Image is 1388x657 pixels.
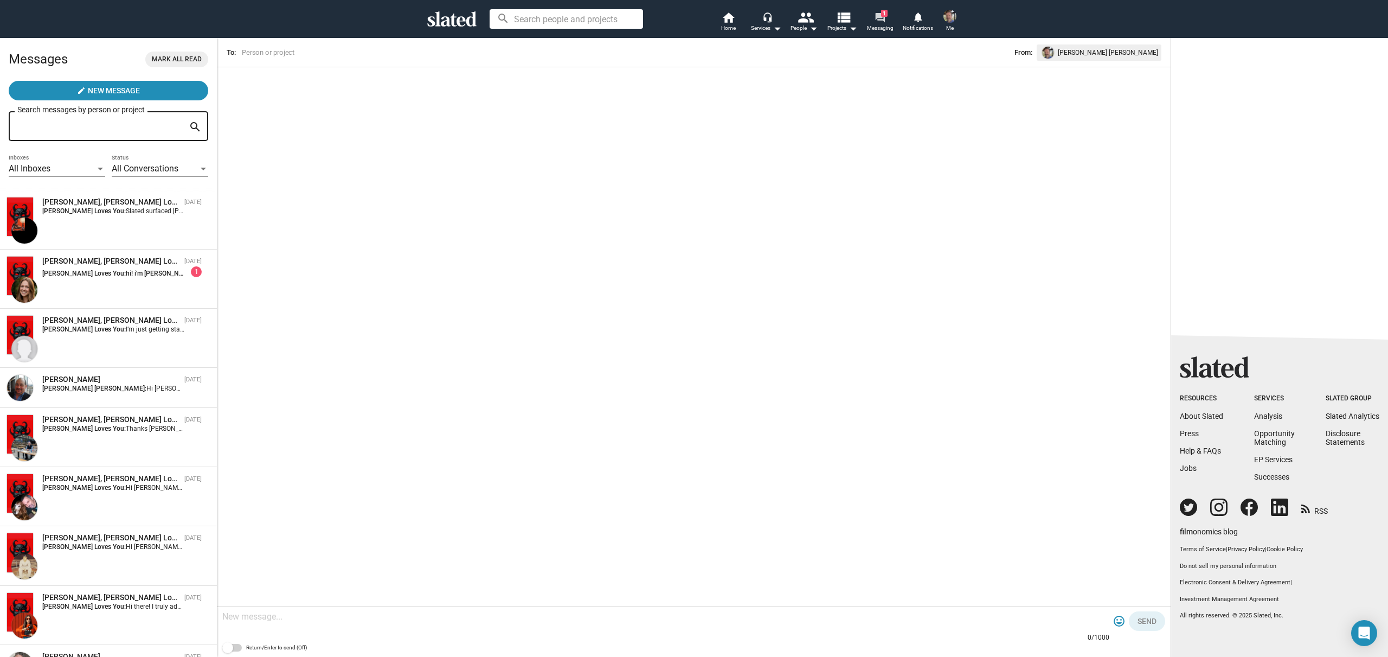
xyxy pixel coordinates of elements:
a: EP Services [1254,455,1293,464]
span: Projects [827,22,857,35]
span: Thanks [PERSON_NAME]! [126,425,200,432]
img: Giovanni Marconi [11,553,37,579]
div: People [791,22,818,35]
input: Search people and projects [490,9,643,29]
span: Notifications [903,22,933,35]
strong: [PERSON_NAME] Loves You: [42,326,126,333]
a: Jobs [1180,464,1197,473]
span: All Conversations [112,163,178,174]
mat-hint: 0/1000 [1088,634,1109,642]
p: All rights reserved. © 2025 Slated, Inc. [1180,612,1379,620]
img: Kali Loves You [7,474,33,513]
strong: [PERSON_NAME] Loves You: [42,484,126,492]
span: From: [1014,47,1032,59]
button: Aaron Thomas NelsonMe [937,8,963,36]
strong: [PERSON_NAME] Loves You: [42,543,126,551]
img: Guilherme [11,218,37,244]
button: Send [1129,611,1165,631]
time: [DATE] [184,416,202,423]
span: Me [946,22,954,35]
a: 1Messaging [861,11,899,35]
img: Lovelyn Rose [11,613,37,639]
button: Services [747,11,785,35]
strong: [PERSON_NAME] Loves You: [42,270,126,277]
a: DisclosureStatements [1326,429,1365,446]
a: filmonomics blog [1180,518,1238,537]
div: Michael Pollack [42,374,180,385]
div: Francis Manzo, Kali Loves You [42,414,180,425]
img: Kali Loves You [7,533,33,572]
img: Danielle Shapira [11,277,37,303]
h2: Messages [9,46,68,72]
div: Guilherme, Kali Loves You [42,197,180,207]
div: Slated Group [1326,394,1379,403]
img: Aaron Thomas Nelson [943,10,956,23]
a: Electronic Consent & Delivery Agreement [1180,579,1290,586]
div: Diana Ross, Kali Loves You [42,315,180,326]
div: Services [751,22,781,35]
span: Slated surfaced [PERSON_NAME] Loves You as a match for my Director interest. I would love to shar... [126,207,637,215]
mat-icon: headset_mic [762,12,772,22]
span: 1 [881,10,888,17]
img: Kali Loves You [7,197,33,236]
span: Hi [PERSON_NAME]. Thanks for reaching out. I appreciate it! Right now, I am revising the script a... [126,543,856,551]
img: Kali Loves You [7,593,33,632]
span: film [1180,527,1193,536]
img: Kali Loves You [7,257,33,295]
div: Services [1254,394,1295,403]
mat-icon: tag_faces [1113,615,1126,628]
span: Home [721,22,736,35]
mat-icon: search [189,119,202,136]
a: Home [709,11,747,35]
img: Francis Manzo [11,435,37,461]
mat-icon: view_list [836,9,851,25]
button: New Message [9,81,208,100]
a: Press [1180,429,1199,438]
span: | [1265,546,1267,553]
a: Help & FAQs [1180,446,1221,455]
div: Danielle Shapira, Kali Loves You [42,256,180,266]
div: Open Intercom Messenger [1351,620,1377,646]
mat-icon: create [77,86,86,95]
button: Do not sell my personal information [1180,563,1379,571]
img: Michael Pollack [7,375,33,401]
div: Stanley N Lozowski, Kali Loves You [42,474,180,484]
div: Giovanni Marconi, Kali Loves You [42,533,180,543]
div: Resources [1180,394,1223,403]
a: Cookie Policy [1267,546,1303,553]
a: Analysis [1254,412,1282,420]
a: Terms of Service [1180,546,1226,553]
span: New Message [88,81,140,100]
a: Privacy Policy [1228,546,1265,553]
strong: [PERSON_NAME] [PERSON_NAME]: [42,385,146,392]
a: Successes [1254,473,1289,481]
div: 1 [191,266,202,277]
a: RSS [1301,500,1328,516]
a: Investment Management Agreement [1180,596,1379,604]
mat-icon: forum [875,12,885,22]
time: [DATE] [184,258,202,265]
img: Kali Loves You [7,316,33,354]
img: Diana Ross [11,336,37,362]
span: | [1226,546,1228,553]
a: OpportunityMatching [1254,429,1295,446]
mat-icon: arrow_drop_down [807,22,820,35]
span: All Inboxes [9,163,50,174]
mat-icon: arrow_drop_down [846,22,859,35]
button: Projects [823,11,861,35]
mat-icon: home [722,11,735,24]
input: Person or project [240,47,654,58]
span: [PERSON_NAME] [PERSON_NAME] [1058,47,1158,59]
span: I’m just getting started on outreach and will begin approaching investors after [DATE]. I’m reach... [126,326,672,333]
strong: [PERSON_NAME] Loves You: [42,603,126,610]
span: Hi [PERSON_NAME] - I'd love to connect with you about my project [PERSON_NAME] LOVES YOU. It's a ... [126,484,1113,492]
span: Send [1138,611,1156,631]
time: [DATE] [184,199,202,206]
img: undefined [1042,47,1054,59]
time: [DATE] [184,376,202,383]
strong: [PERSON_NAME] Loves You: [42,425,126,432]
span: Return/Enter to send (Off) [246,641,307,654]
time: [DATE] [184,475,202,482]
img: Stanley N Lozowski [11,494,37,520]
span: To: [227,48,236,56]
